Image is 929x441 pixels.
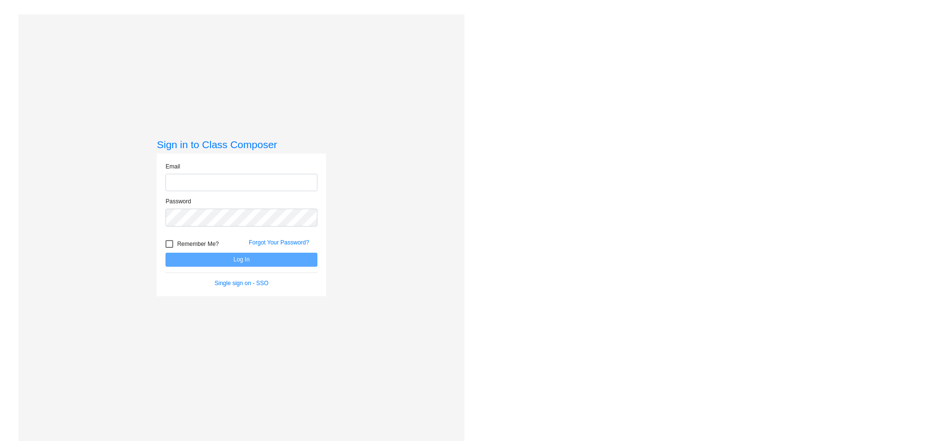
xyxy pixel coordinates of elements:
button: Log In [165,253,317,267]
label: Password [165,197,191,206]
label: Email [165,162,180,171]
span: Remember Me? [177,238,219,250]
h3: Sign in to Class Composer [157,138,326,151]
a: Single sign on - SSO [215,280,269,287]
a: Forgot Your Password? [249,239,309,246]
